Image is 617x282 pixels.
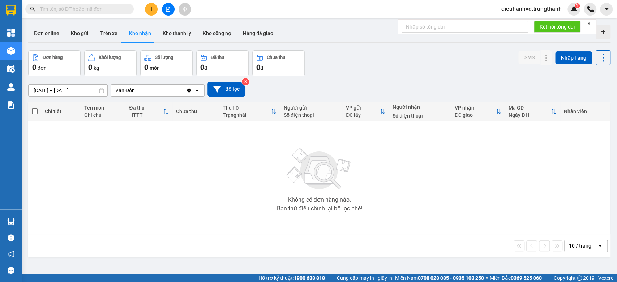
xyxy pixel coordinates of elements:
[28,50,81,76] button: Đơn hàng0đơn
[342,102,389,121] th: Toggle SortBy
[211,55,224,60] div: Đã thu
[294,275,325,281] strong: 1900 633 818
[7,218,15,225] img: warehouse-icon
[509,105,551,111] div: Mã GD
[8,234,14,241] span: question-circle
[284,105,339,111] div: Người gửi
[115,87,135,94] div: Vân Đồn
[84,112,122,118] div: Ghi chú
[7,65,15,73] img: warehouse-icon
[140,50,193,76] button: Số lượng0món
[260,65,263,71] span: đ
[346,105,380,111] div: VP gửi
[509,112,551,118] div: Ngày ĐH
[176,108,215,114] div: Chưa thu
[144,63,148,72] span: 0
[288,197,351,203] div: Không có đơn hàng nào.
[8,251,14,257] span: notification
[242,78,249,85] sup: 3
[207,82,245,97] button: Bộ lọc
[564,108,607,114] div: Nhân viên
[40,5,125,13] input: Tìm tên, số ĐT hoặc mã đơn
[38,65,47,71] span: đơn
[94,25,123,42] button: Trên xe
[223,112,271,118] div: Trạng thái
[65,25,94,42] button: Kho gửi
[547,274,548,282] span: |
[8,267,14,274] span: message
[200,63,204,72] span: 0
[518,51,540,64] button: SMS
[194,87,200,93] svg: open
[597,243,603,249] svg: open
[455,105,496,111] div: VP nhận
[43,55,63,60] div: Đơn hàng
[455,112,496,118] div: ĐC giao
[166,7,171,12] span: file-add
[155,55,173,60] div: Số lượng
[7,83,15,91] img: warehouse-icon
[511,275,542,281] strong: 0369 525 060
[179,3,191,16] button: aim
[145,3,158,16] button: plus
[283,144,355,194] img: svg+xml;base64,PHN2ZyBjbGFzcz0ibGlzdC1wbHVnX19zdmciIHhtbG5zPSJodHRwOi8vd3d3LnczLm9yZy8yMDAwL3N2Zy...
[534,21,580,33] button: Kết nối tổng đài
[157,25,197,42] button: Kho thanh lý
[7,29,15,37] img: dashboard-icon
[330,274,331,282] span: |
[126,102,172,121] th: Toggle SortBy
[393,113,447,119] div: Số điện thoại
[267,55,285,60] div: Chưa thu
[540,23,575,31] span: Kết nối tổng đài
[490,274,542,282] span: Miền Bắc
[496,4,567,13] span: dieuhanhvd.trungthanh
[84,50,137,76] button: Khối lượng0kg
[28,25,65,42] button: Đơn online
[29,85,107,96] input: Select a date range.
[129,105,163,111] div: Đã thu
[576,3,578,8] span: 1
[395,274,484,282] span: Miền Nam
[486,277,488,279] span: ⚪️
[555,51,592,64] button: Nhập hàng
[204,65,207,71] span: đ
[162,3,175,16] button: file-add
[393,104,447,110] div: Người nhận
[7,101,15,109] img: solution-icon
[451,102,505,121] th: Toggle SortBy
[45,108,77,114] div: Chi tiết
[505,102,560,121] th: Toggle SortBy
[577,275,582,281] span: copyright
[571,6,577,12] img: icon-new-feature
[129,112,163,118] div: HTTT
[99,55,121,60] div: Khối lượng
[596,25,610,39] div: Tạo kho hàng mới
[252,50,305,76] button: Chưa thu0đ
[197,25,237,42] button: Kho công nợ
[223,105,271,111] div: Thu hộ
[84,105,122,111] div: Tên món
[94,65,99,71] span: kg
[256,63,260,72] span: 0
[196,50,249,76] button: Đã thu0đ
[7,47,15,55] img: warehouse-icon
[182,7,187,12] span: aim
[575,3,580,8] sup: 1
[150,65,160,71] span: món
[337,274,393,282] span: Cung cấp máy in - giấy in:
[219,102,280,121] th: Toggle SortBy
[603,6,610,12] span: caret-down
[149,7,154,12] span: plus
[346,112,380,118] div: ĐC lấy
[600,3,613,16] button: caret-down
[186,87,192,93] svg: Clear value
[587,6,594,12] img: phone-icon
[569,242,591,249] div: 10 / trang
[30,7,35,12] span: search
[237,25,279,42] button: Hàng đã giao
[402,21,528,33] input: Nhập số tổng đài
[586,21,591,26] span: close
[418,275,484,281] strong: 0708 023 035 - 0935 103 250
[6,5,16,16] img: logo-vxr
